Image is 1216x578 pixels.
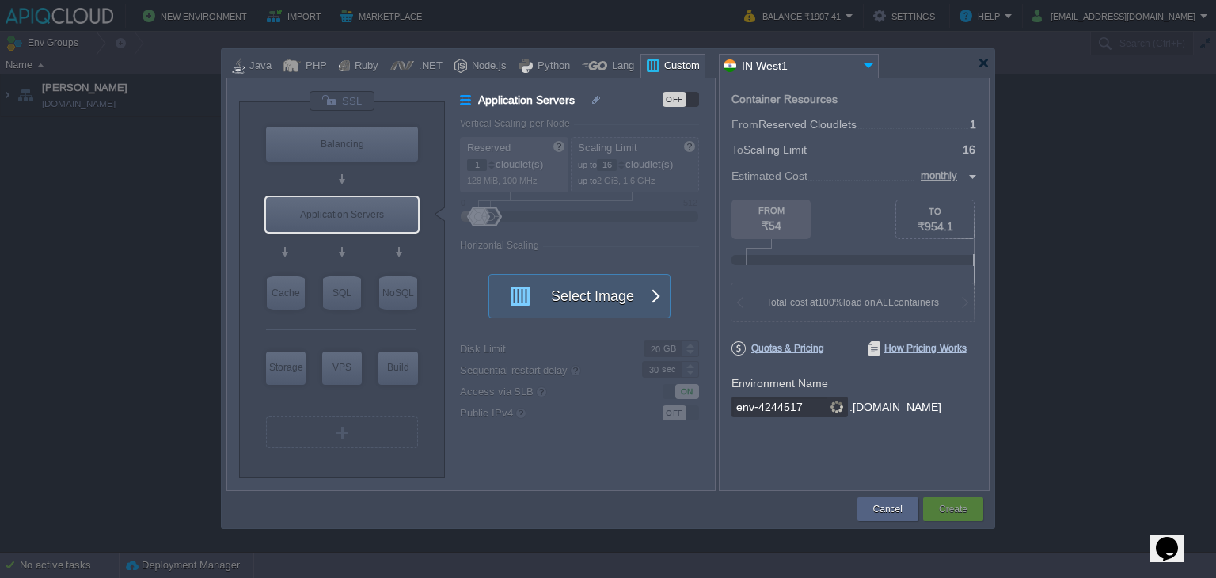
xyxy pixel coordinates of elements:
iframe: chat widget [1149,515,1200,562]
div: Build Node [378,352,418,385]
label: Environment Name [731,377,828,390]
div: SQL [323,276,361,310]
button: Create [939,501,967,517]
div: OFF [663,92,686,107]
div: Build [378,352,418,383]
div: NoSQL [379,276,417,310]
div: Java [245,55,272,78]
button: Cancel [873,501,902,517]
div: PHP [301,55,327,78]
div: Application Servers [266,197,418,232]
div: Container Resources [731,93,838,105]
div: Python [533,55,570,78]
div: Cache [267,276,305,310]
div: .[DOMAIN_NAME] [849,397,941,418]
div: Elastic VPS [322,352,362,385]
div: VPS [322,352,362,383]
div: NoSQL Databases [379,276,417,310]
button: Select Image [500,275,642,318]
div: SQL Databases [323,276,361,310]
span: How Pricing Works [868,341,967,356]
div: Storage [266,352,306,383]
div: .NET [414,55,443,78]
div: Node.js [467,55,507,78]
div: Custom [659,55,700,78]
div: Balancing [266,127,418,162]
div: Lang [607,55,634,78]
div: Create New Layer [266,416,418,448]
span: Quotas & Pricing [731,341,824,356]
div: Storage Containers [266,352,306,385]
div: Load Balancer [266,127,418,162]
div: Ruby [350,55,378,78]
